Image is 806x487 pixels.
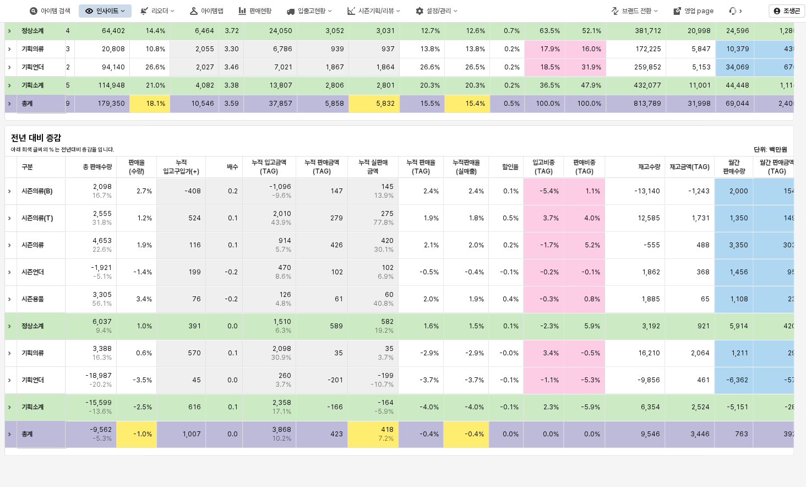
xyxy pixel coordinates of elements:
[273,317,291,326] span: 1,510
[504,99,520,108] span: 0.5%
[4,421,19,447] div: Expand row
[121,158,152,176] span: 판매율(수량)
[504,63,520,72] span: 0.2%
[504,26,520,35] span: 0.7%
[382,45,395,53] span: 937
[701,295,710,304] span: 65
[341,4,407,18] button: 시즌기획/리뷰
[280,4,339,18] button: 입출고현황
[381,209,394,218] span: 275
[83,163,112,171] span: 총 판매수량
[4,394,19,420] div: Expand row
[582,26,602,35] span: 52.1%
[378,272,394,281] span: 6.9%
[279,371,291,380] span: 260
[381,182,394,191] span: 145
[227,163,238,171] span: 배수
[582,45,602,53] span: 16.0%
[421,26,440,35] span: 12.7%
[540,26,560,35] span: 63.5%
[688,99,711,108] span: 31,998
[373,299,394,308] span: 40.8%
[689,187,710,196] span: -1,243
[377,81,395,90] span: 2,801
[189,241,201,250] span: 116
[92,299,112,308] span: 56.1%
[273,344,291,353] span: 2,098
[635,63,662,72] span: 259,852
[585,241,601,250] span: 5.2%
[420,81,440,90] span: 20.3%
[374,326,394,335] span: 19.2%
[604,4,665,18] button: 브랜드 전환
[92,317,112,326] span: 6,037
[325,63,344,72] span: 1,867
[504,81,520,90] span: 0.2%
[423,295,439,304] span: 2.0%
[568,158,600,176] span: 판매비중(TAG)
[22,100,33,107] strong: 총계
[726,99,749,108] span: 69,044
[378,353,394,362] span: 3.7%
[228,214,238,223] span: 0.1
[335,295,343,304] span: 61
[540,241,559,250] span: -1.7%
[92,245,112,254] span: 22.6%
[639,163,661,171] span: 재고수량
[639,349,661,358] span: 16,210
[469,187,484,196] span: 2.4%
[784,63,797,72] span: 676
[469,322,484,331] span: 1.5%
[4,286,19,312] div: Expand row
[729,322,748,331] span: 5,914
[151,7,168,15] div: 리오더
[382,263,394,272] span: 102
[729,268,748,277] span: 1,456
[192,376,201,385] span: 45
[228,187,238,196] span: 0.2
[730,295,748,304] span: 1,108
[93,209,112,218] span: 2,555
[330,187,343,196] span: 147
[634,81,662,90] span: 432,077
[503,322,519,331] span: 0.1%
[4,205,19,231] div: Expand row
[403,158,439,176] span: 누적 판매율(TAG)
[301,158,343,176] span: 누적 판매금액(TAG)
[503,187,519,196] span: 0.1%
[722,4,750,18] div: 버그 제보 및 기능 개선 요청
[729,241,748,250] span: 3,350
[692,45,711,53] span: 5,847
[622,7,651,15] div: 브랜드 전환
[4,232,19,258] div: Expand row
[227,376,238,385] span: 0.0
[225,268,238,277] span: -0.2
[92,191,112,200] span: 16.7%
[784,45,797,53] span: 438
[188,349,201,358] span: 570
[325,26,344,35] span: 3,052
[376,63,395,72] span: 1,864
[358,7,394,15] div: 시즌기획/리뷰
[499,349,519,358] span: -0.0%
[23,4,77,18] div: 아이템 검색
[92,290,112,299] span: 3,305
[726,81,749,90] span: 44,448
[500,268,519,277] span: -0.1%
[423,322,439,331] span: 1.6%
[92,344,112,353] span: 3,388
[274,63,292,72] span: 7,021
[635,26,662,35] span: 381,712
[729,187,748,196] span: 2,000
[503,241,519,250] span: 0.2%
[376,99,395,108] span: 5,832
[504,45,520,53] span: 0.2%
[540,187,559,196] span: -5.4%
[465,268,484,277] span: -0.4%
[585,322,601,331] span: 5.9%
[22,349,44,357] strong: 기획의류
[634,99,662,108] span: 813,789
[269,182,291,191] span: -1,096
[22,241,44,249] strong: 시즌의류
